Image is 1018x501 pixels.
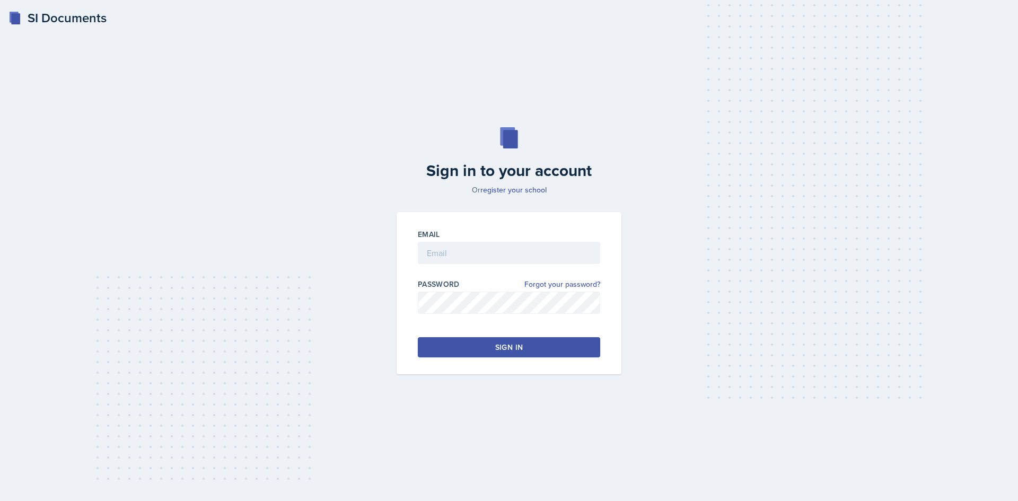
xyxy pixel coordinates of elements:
a: SI Documents [8,8,107,28]
label: Email [418,229,440,240]
h2: Sign in to your account [390,161,628,180]
div: Sign in [495,342,523,353]
button: Sign in [418,337,600,357]
a: Forgot your password? [524,279,600,290]
p: Or [390,184,628,195]
a: register your school [480,184,547,195]
label: Password [418,279,460,289]
input: Email [418,242,600,264]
